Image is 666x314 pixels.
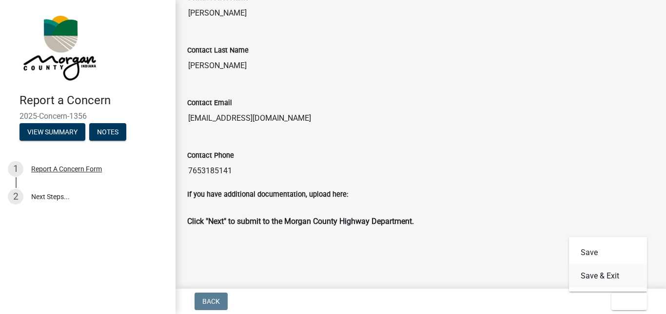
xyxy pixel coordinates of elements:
[187,217,414,226] strong: Click "Next" to submit to the Morgan County Highway Department.
[187,47,249,54] label: Contact Last Name
[8,161,23,177] div: 1
[187,152,234,159] label: Contact Phone
[20,111,156,121] span: 2025-Concern-1356
[89,129,126,136] wm-modal-confirm: Notes
[187,100,232,107] label: Contact Email
[20,93,168,108] h4: Report a Concern
[569,264,647,288] button: Save & Exit
[8,189,23,204] div: 2
[611,293,647,310] button: Exit
[187,191,348,198] label: If you have additional documentation, upload here:
[569,237,647,292] div: Exit
[31,166,102,172] div: Report A Concern Form
[195,293,228,310] button: Back
[569,241,647,264] button: Save
[202,297,220,305] span: Back
[619,297,633,305] span: Exit
[20,129,85,136] wm-modal-confirm: Summary
[89,123,126,141] button: Notes
[20,10,98,83] img: Morgan County, Indiana
[20,123,85,141] button: View Summary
